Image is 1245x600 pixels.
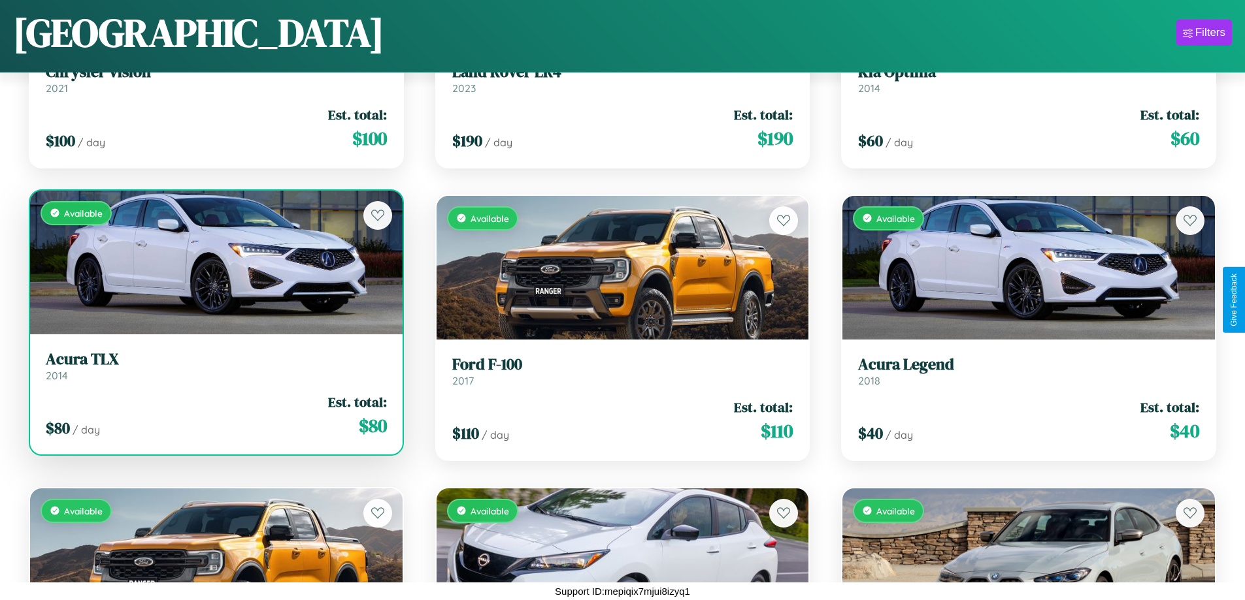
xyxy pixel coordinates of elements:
[858,355,1199,387] a: Acura Legend2018
[1140,398,1199,417] span: Est. total:
[858,374,880,387] span: 2018
[359,413,387,439] span: $ 80
[46,82,68,95] span: 2021
[761,418,793,444] span: $ 110
[734,398,793,417] span: Est. total:
[452,82,476,95] span: 2023
[858,422,883,444] span: $ 40
[46,130,75,151] span: $ 100
[1195,26,1225,39] div: Filters
[757,125,793,151] span: $ 190
[452,355,793,387] a: Ford F-1002017
[328,392,387,411] span: Est. total:
[876,213,915,224] span: Available
[471,213,509,224] span: Available
[886,428,913,441] span: / day
[858,130,883,151] span: $ 60
[13,6,384,59] h1: [GEOGRAPHIC_DATA]
[452,374,474,387] span: 2017
[886,136,913,149] span: / day
[1229,274,1238,326] div: Give Feedback
[734,105,793,124] span: Est. total:
[46,417,70,439] span: $ 80
[73,423,100,436] span: / day
[64,505,103,516] span: Available
[555,582,690,600] p: Support ID: mepiqix7mjui8izyq1
[78,136,105,149] span: / day
[1176,20,1232,46] button: Filters
[452,63,793,95] a: Land Rover LR42023
[352,125,387,151] span: $ 100
[858,82,880,95] span: 2014
[471,505,509,516] span: Available
[452,422,479,444] span: $ 110
[452,130,482,151] span: $ 190
[1140,105,1199,124] span: Est. total:
[1170,125,1199,151] span: $ 60
[46,350,387,369] h3: Acura TLX
[485,136,512,149] span: / day
[482,428,509,441] span: / day
[64,208,103,219] span: Available
[452,355,793,374] h3: Ford F-100
[46,63,387,82] h3: Chrysler Vision
[858,63,1199,82] h3: Kia Optima
[858,355,1199,374] h3: Acura Legend
[46,350,387,382] a: Acura TLX2014
[876,505,915,516] span: Available
[328,105,387,124] span: Est. total:
[46,63,387,95] a: Chrysler Vision2021
[858,63,1199,95] a: Kia Optima2014
[1170,418,1199,444] span: $ 40
[452,63,793,82] h3: Land Rover LR4
[46,369,68,382] span: 2014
